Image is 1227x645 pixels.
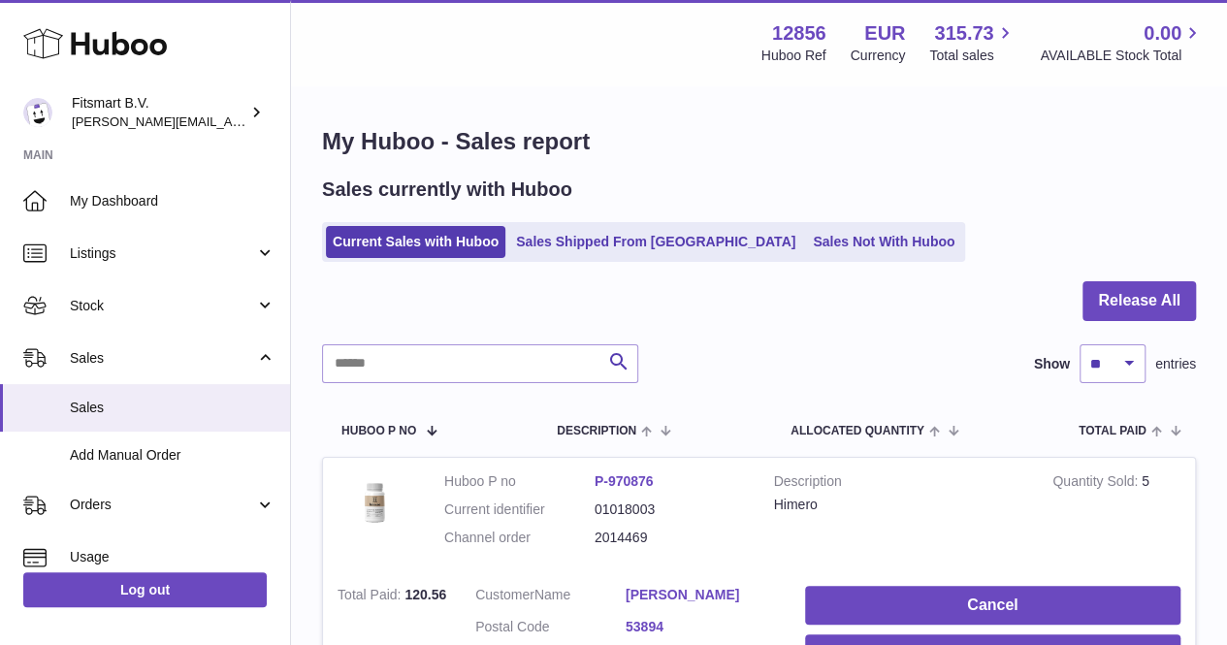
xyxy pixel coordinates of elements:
span: Huboo P no [341,425,416,437]
dt: Name [475,586,626,609]
dt: Huboo P no [444,472,595,491]
div: Fitsmart B.V. [72,94,246,131]
label: Show [1034,355,1070,373]
strong: Total Paid [338,587,404,607]
span: Total sales [929,47,1016,65]
dt: Current identifier [444,500,595,519]
dt: Channel order [444,529,595,547]
span: 120.56 [404,587,446,602]
span: Orders [70,496,255,514]
span: [PERSON_NAME][EMAIL_ADDRESS][DOMAIN_NAME] [72,113,389,129]
a: Current Sales with Huboo [326,226,505,258]
span: My Dashboard [70,192,275,210]
span: Usage [70,548,275,566]
span: entries [1155,355,1196,373]
a: 0.00 AVAILABLE Stock Total [1040,20,1204,65]
span: Add Manual Order [70,446,275,465]
button: Cancel [805,586,1180,626]
strong: Description [774,472,1024,496]
span: Total paid [1079,425,1146,437]
a: Sales Not With Huboo [806,226,961,258]
span: Stock [70,297,255,315]
span: Listings [70,244,255,263]
a: P-970876 [595,473,654,489]
span: 315.73 [934,20,993,47]
a: Log out [23,572,267,607]
a: Sales Shipped From [GEOGRAPHIC_DATA] [509,226,802,258]
td: 5 [1038,458,1195,571]
h2: Sales currently with Huboo [322,177,572,203]
div: Himero [774,496,1024,514]
span: Description [557,425,636,437]
span: ALLOCATED Quantity [791,425,924,437]
span: Sales [70,349,255,368]
span: Customer [475,587,534,602]
a: 315.73 Total sales [929,20,1016,65]
a: [PERSON_NAME] [626,586,776,604]
dd: 01018003 [595,500,745,519]
dt: Postal Code [475,618,626,641]
dd: 2014469 [595,529,745,547]
strong: EUR [864,20,905,47]
a: 53894 [626,618,776,636]
img: jonathan@leaderoo.com [23,98,52,127]
button: Release All [1082,281,1196,321]
div: Huboo Ref [761,47,826,65]
span: AVAILABLE Stock Total [1040,47,1204,65]
img: 128561711358723.png [338,472,415,530]
strong: Quantity Sold [1052,473,1142,494]
h1: My Huboo - Sales report [322,126,1196,157]
strong: 12856 [772,20,826,47]
span: Sales [70,399,275,417]
div: Currency [851,47,906,65]
span: 0.00 [1144,20,1181,47]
